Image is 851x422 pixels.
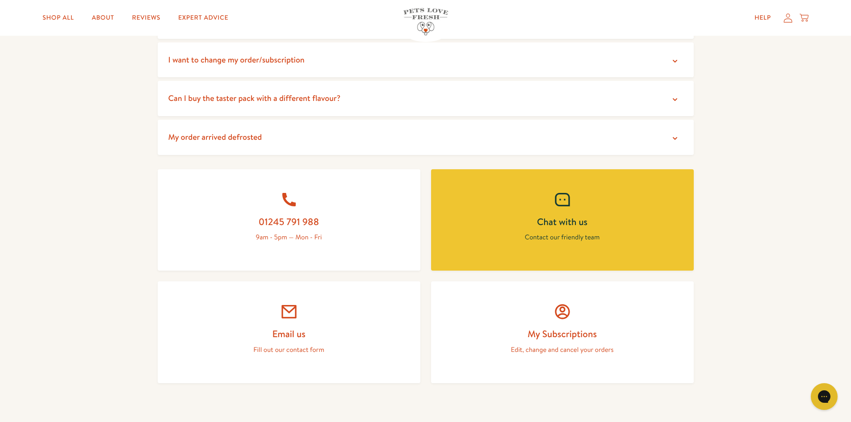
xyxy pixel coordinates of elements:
iframe: Gorgias live chat messenger [806,380,842,413]
h2: Email us [179,328,399,340]
a: Expert Advice [171,9,235,27]
span: I want to change my order/subscription [168,54,305,65]
summary: I want to change my order/subscription [158,42,694,78]
p: 9am - 5pm — Mon - Fri [179,231,399,243]
a: My Subscriptions Edit, change and cancel your orders [431,281,694,383]
a: Chat with us Contact our friendly team [431,169,694,271]
h2: My Subscriptions [453,328,672,340]
span: My order arrived defrosted [168,131,262,142]
h2: Chat with us [453,216,672,228]
p: Edit, change and cancel your orders [453,344,672,355]
a: About [84,9,121,27]
h2: 01245 791 988 [179,216,399,228]
a: Reviews [125,9,168,27]
summary: My order arrived defrosted [158,120,694,155]
span: Can I buy the taster pack with a different flavour? [168,92,341,104]
p: Contact our friendly team [453,231,672,243]
summary: Can I buy the taster pack with a different flavour? [158,81,694,116]
img: Pets Love Fresh [403,8,448,35]
a: Help [747,9,778,27]
a: Shop All [35,9,81,27]
p: Fill out our contact form [179,344,399,355]
a: 01245 791 988 9am - 5pm — Mon - Fri [158,169,420,271]
a: Email us Fill out our contact form [158,281,420,383]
